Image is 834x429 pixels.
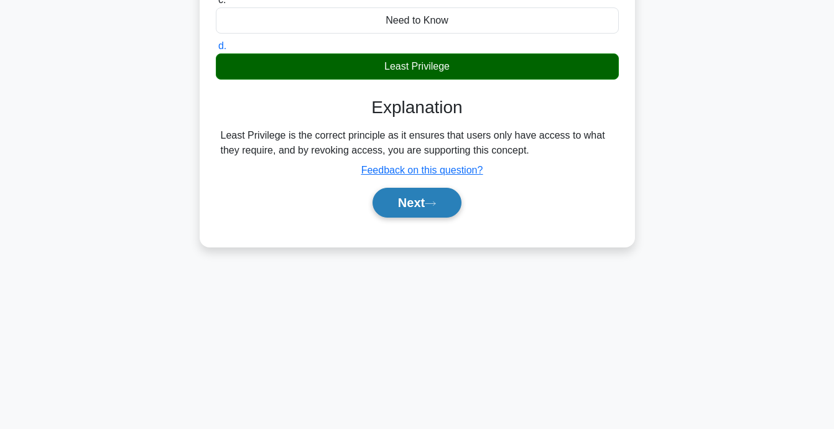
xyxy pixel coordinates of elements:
div: Least Privilege [216,53,619,80]
button: Next [373,188,461,218]
h3: Explanation [223,97,611,118]
span: d. [218,40,226,51]
div: Need to Know [216,7,619,34]
div: Least Privilege is the correct principle as it ensures that users only have access to what they r... [221,128,614,158]
a: Feedback on this question? [361,165,483,175]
